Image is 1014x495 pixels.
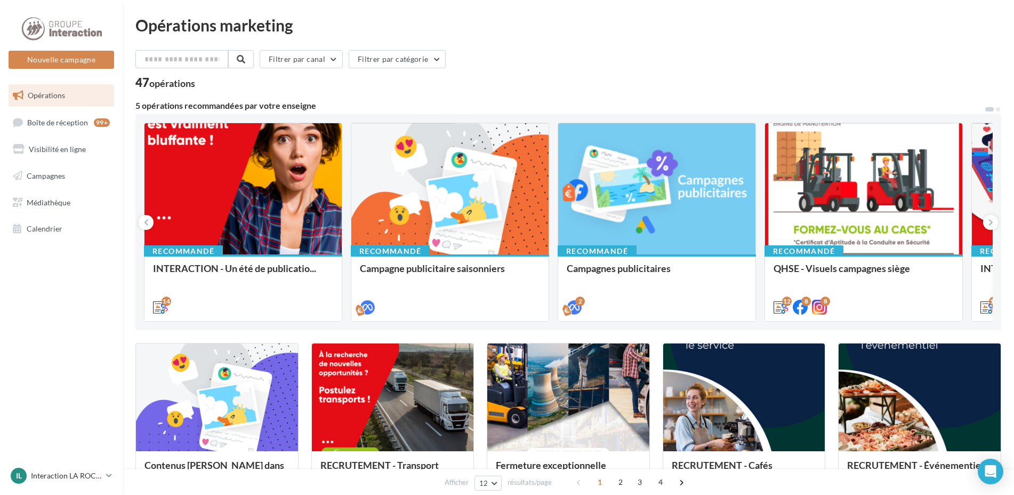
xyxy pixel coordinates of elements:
[774,262,910,274] span: QHSE - Visuels campagnes siège
[801,297,811,306] div: 8
[153,262,316,274] span: INTERACTION - Un été de publicatio...
[631,474,648,491] span: 3
[508,477,552,488] span: résultats/page
[445,477,469,488] span: Afficher
[989,297,999,306] div: 12
[672,459,772,471] span: RECRUTEMENT - Cafés
[591,474,608,491] span: 1
[27,117,88,126] span: Boîte de réception
[612,474,629,491] span: 2
[764,245,843,257] div: Recommandé
[6,165,116,187] a: Campagnes
[260,50,343,68] button: Filtrer par canal
[351,245,430,257] div: Recommandé
[9,51,114,69] button: Nouvelle campagne
[27,224,62,233] span: Calendrier
[6,84,116,107] a: Opérations
[29,145,86,154] span: Visibilité en ligne
[6,138,116,161] a: Visibilité en ligne
[94,118,110,127] div: 99+
[496,459,606,471] span: Fermeture exceptionnelle
[6,111,116,134] a: Boîte de réception99+
[575,297,585,306] div: 2
[782,297,792,306] div: 12
[28,91,65,100] span: Opérations
[558,245,637,257] div: Recommandé
[847,459,984,471] span: RECRUTEMENT - Événementiel
[162,297,171,306] div: 14
[27,197,70,206] span: Médiathèque
[567,262,671,274] span: Campagnes publicitaires
[135,17,1001,33] div: Opérations marketing
[135,77,195,89] div: 47
[31,470,102,481] p: Interaction LA ROCHE SUR YON
[349,50,446,68] button: Filtrer par catégorie
[9,466,114,486] a: IL Interaction LA ROCHE SUR YON
[149,78,195,88] div: opérations
[320,459,439,471] span: RECRUTEMENT - Transport
[6,191,116,214] a: Médiathèque
[474,476,502,491] button: 12
[16,470,22,481] span: IL
[978,459,1003,484] div: Open Intercom Messenger
[360,262,505,274] span: Campagne publicitaire saisonniers
[135,101,984,110] div: 5 opérations recommandées par votre enseigne
[6,218,116,240] a: Calendrier
[144,245,223,257] div: Recommandé
[652,474,669,491] span: 4
[820,297,830,306] div: 8
[27,171,65,180] span: Campagnes
[479,479,488,488] span: 12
